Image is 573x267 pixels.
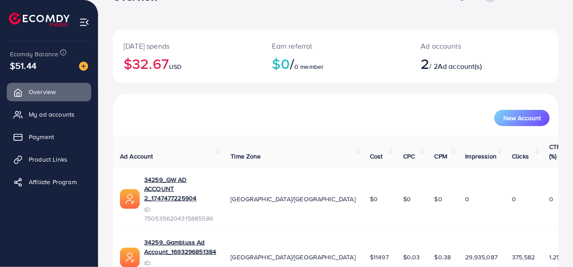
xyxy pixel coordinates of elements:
span: Overview [29,87,56,96]
a: My ad accounts [7,105,91,123]
p: [DATE] spends [124,41,251,51]
span: $0.03 [403,253,420,262]
span: / [290,53,294,74]
span: Impression [466,152,497,161]
a: Affiliate Program [7,173,91,191]
a: Payment [7,128,91,146]
span: Affiliate Program [29,177,77,186]
a: Product Links [7,150,91,168]
span: 0 member [294,62,324,71]
iframe: Chat [535,226,566,260]
span: USD [169,62,182,71]
h2: / 2 [421,55,511,72]
span: Ad account(s) [438,61,482,71]
p: Ad accounts [421,41,511,51]
a: 34259_Gambluss Ad Account_1693296851384 [144,238,216,256]
img: logo [9,13,70,27]
span: 0 [512,195,516,204]
span: 29,935,087 [466,253,498,262]
span: $0 [370,195,378,204]
span: Cost [370,152,383,161]
span: 2 [421,53,429,74]
span: Payment [29,132,54,141]
span: Clicks [512,152,529,161]
span: [GEOGRAPHIC_DATA]/[GEOGRAPHIC_DATA] [231,253,355,262]
p: Earn referral [272,41,400,51]
span: $51.44 [10,59,36,72]
span: New Account [503,115,541,121]
span: ID: 7505356204315885586 [144,205,216,223]
span: 0 [466,195,470,204]
span: CTR (%) [549,142,561,160]
span: Time Zone [231,152,261,161]
span: 375,582 [512,253,535,262]
span: $0.38 [435,253,451,262]
span: $11497 [370,253,389,262]
span: $0 [435,195,442,204]
span: Ad Account [120,152,153,161]
span: Ecomdy Balance [10,50,58,59]
span: Product Links [29,155,67,164]
span: [GEOGRAPHIC_DATA]/[GEOGRAPHIC_DATA] [231,195,355,204]
img: menu [79,17,89,27]
span: My ad accounts [29,110,75,119]
h2: $0 [272,55,400,72]
span: $0 [403,195,411,204]
button: New Account [494,110,550,126]
a: Overview [7,83,91,101]
a: 34259_GW AD ACCOUNT 2_1747477225904 [144,175,216,203]
h2: $32.67 [124,55,251,72]
span: CPC [403,152,415,161]
img: ic-ads-acc.e4c84228.svg [120,189,140,209]
span: CPM [435,152,447,161]
img: image [79,62,88,71]
span: 0 [549,195,553,204]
